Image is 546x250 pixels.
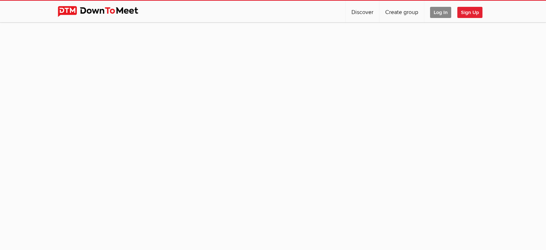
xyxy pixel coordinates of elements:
[430,7,451,18] span: Log In
[424,1,457,22] a: Log In
[58,6,149,17] img: DownToMeet
[457,7,482,18] span: Sign Up
[346,1,379,22] a: Discover
[457,1,488,22] a: Sign Up
[379,1,424,22] a: Create group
